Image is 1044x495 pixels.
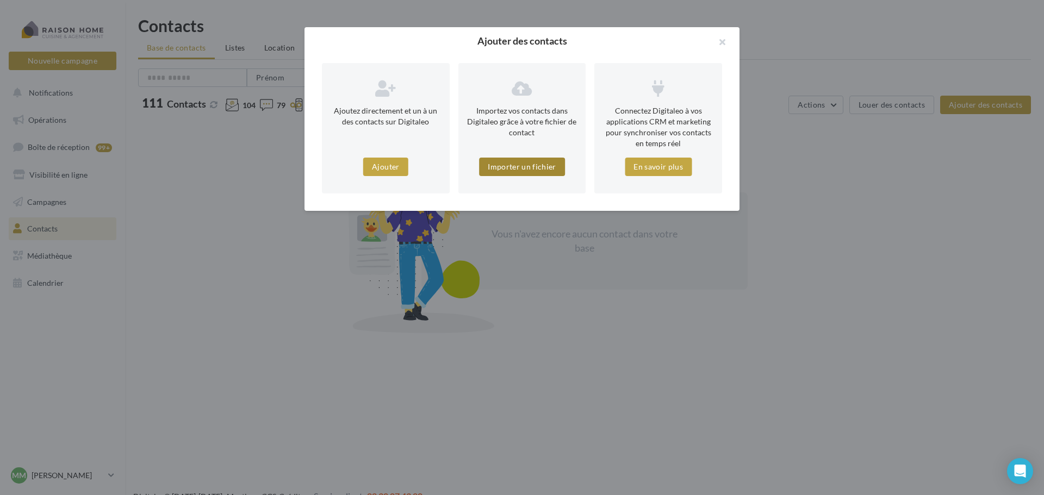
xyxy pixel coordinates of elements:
[467,105,577,138] p: Importez vos contacts dans Digitaleo grâce à votre fichier de contact
[479,158,565,176] button: Importer un fichier
[363,158,408,176] button: Ajouter
[331,105,441,127] p: Ajoutez directement et un à un des contacts sur Digitaleo
[625,158,692,176] button: En savoir plus
[1007,458,1033,484] div: Open Intercom Messenger
[322,36,722,46] h2: Ajouter des contacts
[603,105,713,149] p: Connectez Digitaleo à vos applications CRM et marketing pour synchroniser vos contacts en temps réel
